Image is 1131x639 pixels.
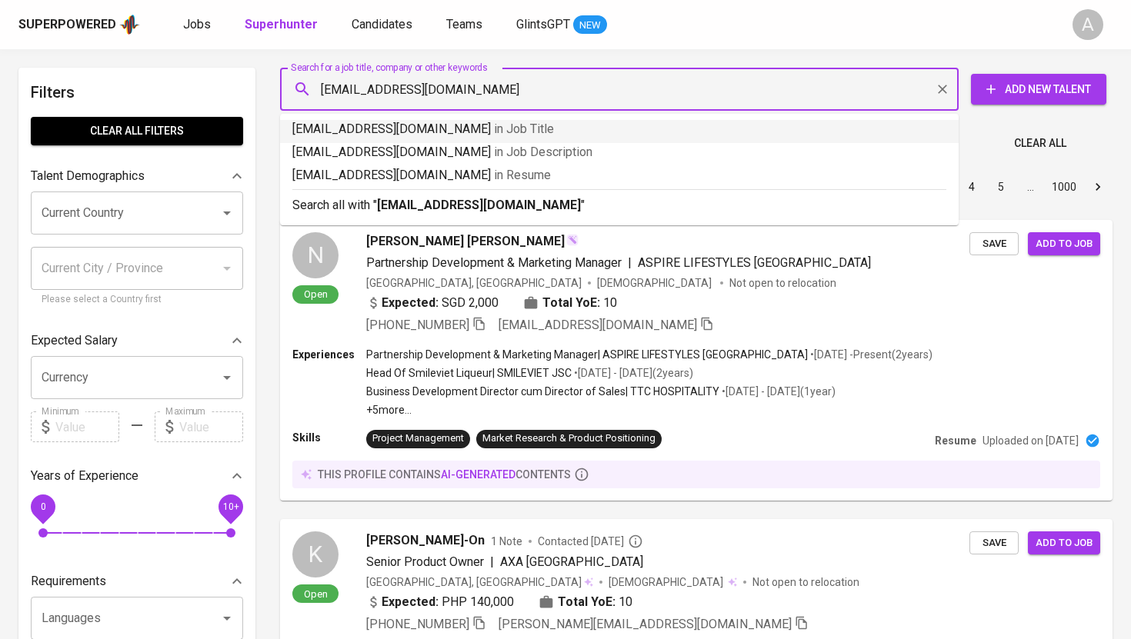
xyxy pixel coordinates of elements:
span: Save [977,534,1011,552]
button: Go to page 5 [989,175,1013,199]
div: PHP 140,000 [366,593,514,611]
span: 0 [40,501,45,512]
span: Senior Product Owner [366,554,484,569]
div: K [292,531,339,577]
span: Clear All filters [43,121,231,141]
p: Head Of Smileviet Liqueur | SMILEVIET JSC [366,365,572,381]
div: Superpowered [18,16,116,34]
p: Expected Salary [31,331,118,350]
span: ASPIRE LIFESTYLES [GEOGRAPHIC_DATA] [638,255,871,270]
span: Candidates [352,17,412,32]
p: [EMAIL_ADDRESS][DOMAIN_NAME] [292,120,946,138]
button: Go to page 4 [959,175,984,199]
p: • [DATE] - Present ( 2 years ) [808,347,932,362]
div: Years of Experience [31,461,243,491]
p: Business Development Director cum Director of Sales | TTC HOSPITALITY [366,384,719,399]
div: Talent Demographics [31,161,243,191]
div: SGD 2,000 [366,294,499,312]
p: • [DATE] - [DATE] ( 1 year ) [719,384,836,399]
button: Save [969,531,1019,555]
span: [PHONE_NUMBER] [366,617,469,631]
span: 10 [619,593,632,611]
img: app logo [119,13,140,36]
div: Expected Salary [31,325,243,356]
span: 10+ [222,501,239,512]
p: Skills [292,430,366,445]
nav: pagination navigation [840,175,1113,199]
button: Go to page 1000 [1047,175,1081,199]
button: Clear [932,78,953,100]
span: | [628,254,632,272]
p: Not open to relocation [729,275,836,291]
span: Clear All [1014,134,1066,153]
p: Requirements [31,572,106,591]
span: Jobs [183,17,211,32]
span: [DEMOGRAPHIC_DATA] [597,275,714,291]
div: N [292,232,339,278]
div: Market Research & Product Positioning [482,431,656,446]
div: [GEOGRAPHIC_DATA], [GEOGRAPHIC_DATA] [366,275,582,291]
span: [PHONE_NUMBER] [366,318,469,332]
div: Project Management [372,431,464,446]
p: Years of Experience [31,467,138,485]
span: [PERSON_NAME] [PERSON_NAME] [366,232,565,251]
button: Add to job [1028,531,1100,555]
a: NOpen[PERSON_NAME] [PERSON_NAME]Partnership Development & Marketing Manager|ASPIRE LIFESTYLES [GE... [280,220,1113,501]
p: this profile contains contents [318,467,571,482]
span: GlintsGPT [516,17,570,32]
a: Candidates [352,15,415,35]
p: Not open to relocation [752,574,859,590]
p: Resume [935,433,976,448]
span: in Job Description [494,145,592,159]
span: Open [298,587,334,601]
span: Add New Talent [983,80,1094,99]
p: [EMAIL_ADDRESS][DOMAIN_NAME] [292,143,946,161]
span: 1 Note [491,534,522,549]
p: +5 more ... [366,402,932,418]
span: Add to job [1036,235,1093,253]
button: Add New Talent [971,74,1106,105]
button: Clear All [1008,129,1073,158]
b: Total YoE: [542,294,600,312]
p: • [DATE] - [DATE] ( 2 years ) [572,365,693,381]
b: Expected: [382,593,439,611]
span: AXA [GEOGRAPHIC_DATA] [500,554,643,569]
span: Teams [446,17,482,32]
span: [EMAIL_ADDRESS][DOMAIN_NAME] [499,318,697,332]
button: Open [216,607,238,629]
p: Please select a Country first [42,292,232,308]
div: Requirements [31,566,243,597]
a: Superpoweredapp logo [18,13,140,36]
span: NEW [573,18,607,33]
b: Superhunter [245,17,318,32]
span: [DEMOGRAPHIC_DATA] [609,574,726,590]
span: Open [298,288,334,301]
a: Jobs [183,15,214,35]
svg: By Philippines recruiter [628,534,643,549]
div: A [1073,9,1103,40]
button: Go to next page [1086,175,1110,199]
p: Uploaded on [DATE] [983,433,1079,448]
img: magic_wand.svg [566,234,579,246]
a: Teams [446,15,485,35]
input: Value [179,411,243,442]
span: [PERSON_NAME][EMAIL_ADDRESS][DOMAIN_NAME] [499,617,792,631]
p: Talent Demographics [31,167,145,185]
b: Total YoE: [558,593,616,611]
span: AI-generated [441,468,515,481]
b: [EMAIL_ADDRESS][DOMAIN_NAME] [377,198,581,212]
span: Save [977,235,1011,253]
input: Value [55,411,119,442]
span: | [490,553,494,571]
span: Partnership Development & Marketing Manager [366,255,622,270]
p: Experiences [292,347,366,362]
a: Superhunter [245,15,321,35]
button: Open [216,202,238,224]
button: Open [216,367,238,388]
span: [PERSON_NAME]-On [366,531,485,550]
span: Contacted [DATE] [538,534,643,549]
h6: Filters [31,80,243,105]
span: Add to job [1036,534,1093,552]
div: … [1018,179,1043,195]
a: GlintsGPT NEW [516,15,607,35]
